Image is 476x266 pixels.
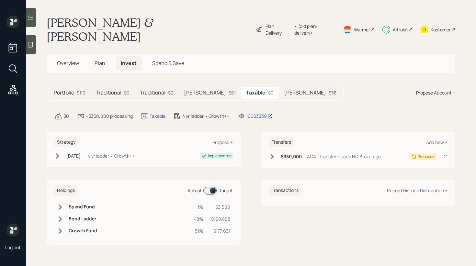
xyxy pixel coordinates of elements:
div: $58 [329,89,336,96]
div: 4 yr ladder • Growth++ [182,113,229,119]
div: $119 [77,89,85,96]
div: 51% [194,227,203,234]
div: $3,500 [211,204,230,210]
div: Record Historic Distribution + [387,187,448,194]
h6: Transfers [269,137,294,148]
div: Propose + [212,139,233,145]
div: Propose Account + [416,89,455,96]
div: 4 yr ladder • Growth++ [88,152,135,159]
div: Proposed [418,154,435,160]
h5: Traditional [96,90,121,96]
div: $168,868 [211,216,230,222]
h5: Taxable [246,90,266,96]
div: $0 [63,113,69,119]
div: Plan Delivery [266,23,291,36]
div: Taxable [150,113,165,119]
h6: $350,000 [281,154,302,160]
span: Plan [95,60,105,67]
div: ACAT Transfer • Jan's NQ Brokerage [307,153,381,160]
h6: Holdings [54,185,77,196]
div: • (old plan-delivery) [294,23,335,36]
div: $0 [168,89,174,96]
div: [DATE] [66,152,81,159]
h1: [PERSON_NAME] & [PERSON_NAME] [47,16,250,43]
div: 1% [194,204,203,210]
span: Overview [57,60,79,67]
div: $61 [229,89,236,96]
h6: Bond Ladder [69,216,97,222]
div: $177,631 [211,227,230,234]
span: Invest [121,60,137,67]
img: retirable_logo.png [6,224,19,237]
h6: Strategy [54,137,78,148]
h5: Traditional [140,90,165,96]
div: Target [219,187,233,194]
div: Warmer [354,26,370,33]
h6: Growth Fund [69,228,97,234]
div: +$350,000 processing [86,113,133,119]
h6: Transactions [269,185,301,196]
div: 10053339 [246,113,273,119]
div: Add new + [426,139,448,145]
h5: Portfolio [54,90,74,96]
h5: [PERSON_NAME] [284,90,326,96]
div: 48% [194,216,203,222]
div: Actual [187,187,201,194]
h5: [PERSON_NAME] [184,90,226,96]
div: Kustomer [431,26,451,33]
span: Spend & Save [152,60,184,67]
div: Altruist [393,26,408,33]
div: $0 [124,89,130,96]
div: Log out [5,244,21,250]
div: Implemented [208,153,232,159]
h6: Spend Fund [69,204,97,210]
div: $0 [268,89,274,96]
